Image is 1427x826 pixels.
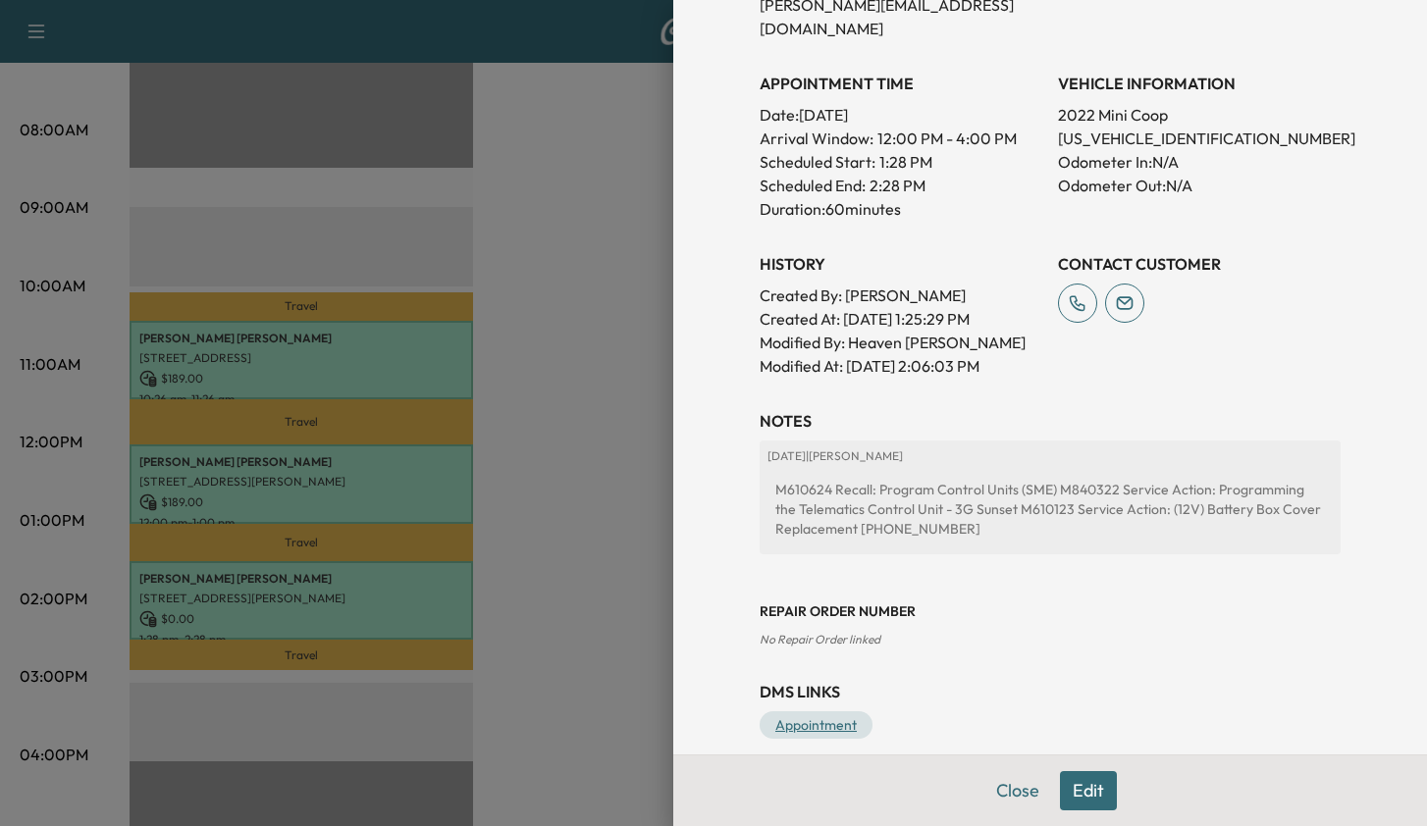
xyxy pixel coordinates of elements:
[1058,252,1341,276] h3: CONTACT CUSTOMER
[760,150,875,174] p: Scheduled Start:
[760,331,1042,354] p: Modified By : Heaven [PERSON_NAME]
[879,150,932,174] p: 1:28 PM
[760,711,872,739] a: Appointment
[1058,174,1341,197] p: Odometer Out: N/A
[760,680,1341,703] h3: DMS Links
[760,72,1042,95] h3: APPOINTMENT TIME
[983,771,1052,810] button: Close
[1058,150,1341,174] p: Odometer In: N/A
[760,252,1042,276] h3: History
[760,174,866,197] p: Scheduled End:
[760,409,1341,433] h3: NOTES
[1058,103,1341,127] p: 2022 Mini Coop
[1058,72,1341,95] h3: VEHICLE INFORMATION
[870,174,925,197] p: 2:28 PM
[1060,771,1117,810] button: Edit
[760,284,1042,307] p: Created By : [PERSON_NAME]
[760,354,1042,378] p: Modified At : [DATE] 2:06:03 PM
[760,601,1341,621] h3: Repair Order number
[877,127,1017,150] span: 12:00 PM - 4:00 PM
[760,197,1042,221] p: Duration: 60 minutes
[760,307,1042,331] p: Created At : [DATE] 1:25:29 PM
[767,472,1333,546] div: M610624 Recall: Program Control Units (SME) M840322 Service Action: Programming the Telematics Co...
[760,103,1042,127] p: Date: [DATE]
[760,632,880,646] span: No Repair Order linked
[767,448,1333,464] p: [DATE] | [PERSON_NAME]
[1058,127,1341,150] p: [US_VEHICLE_IDENTIFICATION_NUMBER]
[760,127,1042,150] p: Arrival Window:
